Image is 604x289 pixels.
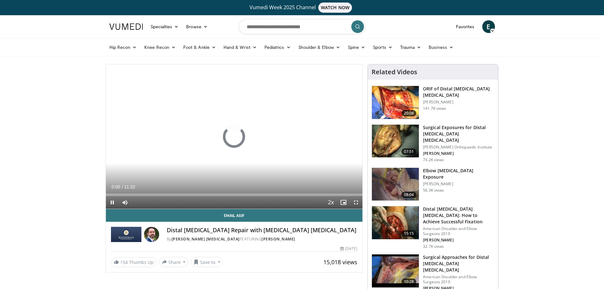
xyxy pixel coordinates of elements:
a: Sports [369,41,396,54]
a: Email Asif [106,209,363,222]
input: Search topics, interventions [239,19,366,34]
h3: Elbow [MEDICAL_DATA] Exposure [423,167,494,180]
button: Share [159,257,189,267]
a: 08:04 Elbow [MEDICAL_DATA] Exposure [PERSON_NAME] 56.3K views [372,167,494,201]
span: 15:15 [401,230,417,237]
h3: Surgical Approaches for Distal [MEDICAL_DATA] [MEDICAL_DATA] [423,254,494,273]
span: 10:28 [401,279,417,285]
a: [PERSON_NAME] [MEDICAL_DATA] [172,236,240,242]
span: 15,018 views [323,258,357,266]
a: E [482,20,495,33]
span: 07:51 [401,148,417,155]
a: 07:51 Surgical Exposures for Distal [MEDICAL_DATA] [MEDICAL_DATA] [PERSON_NAME] Orthopaedic Insti... [372,124,494,162]
img: shawn_1.png.150x105_q85_crop-smart_upscale.jpg [372,206,419,239]
a: Spine [344,41,369,54]
img: stein_0_1.png.150x105_q85_crop-smart_upscale.jpg [372,254,419,287]
img: VuMedi Logo [109,23,143,30]
a: Browse [182,20,211,33]
a: Shoulder & Elbow [295,41,344,54]
p: [PERSON_NAME] [423,181,494,187]
p: 32.7K views [423,244,444,249]
p: [PERSON_NAME] [423,100,494,105]
a: Vumedi Week 2025 ChannelWATCH NOW [110,3,494,13]
button: Mute [119,196,131,209]
button: Save to [191,257,223,267]
p: American Shoulder and Elbow Surgeons 2010 [423,226,494,236]
a: Knee Recon [140,41,179,54]
h4: Distal [MEDICAL_DATA] Repair with [MEDICAL_DATA] [MEDICAL_DATA] [167,227,358,234]
div: [DATE] [340,246,357,252]
span: 154 [120,259,128,265]
div: Progress Bar [106,194,363,196]
button: Playback Rate [324,196,337,209]
h3: Surgical Exposures for Distal [MEDICAL_DATA] [MEDICAL_DATA] [423,124,494,143]
a: Trauma [396,41,425,54]
span: 0:00 [112,184,120,189]
p: [PERSON_NAME] [423,151,494,156]
p: 74.2K views [423,157,444,162]
a: Favorites [452,20,478,33]
span: 20:08 [401,110,417,116]
p: 56.3K views [423,188,444,193]
h3: Distal [MEDICAL_DATA] [MEDICAL_DATA]: How to Achieve Successful Fixation [423,206,494,225]
a: Hip Recon [106,41,141,54]
a: 154 Thumbs Up [111,257,157,267]
img: heCDP4pTuni5z6vX4xMDoxOjBrO-I4W8_11.150x105_q85_crop-smart_upscale.jpg [372,168,419,201]
a: 20:08 ORIF of Distal [MEDICAL_DATA] [MEDICAL_DATA] [PERSON_NAME] 141.7K views [372,86,494,119]
a: 15:15 Distal [MEDICAL_DATA] [MEDICAL_DATA]: How to Achieve Successful Fixation American Shoulder ... [372,206,494,249]
h4: Related Videos [372,68,417,76]
h3: ORIF of Distal [MEDICAL_DATA] [MEDICAL_DATA] [423,86,494,98]
button: Pause [106,196,119,209]
a: Hand & Wrist [220,41,261,54]
span: WATCH NOW [318,3,352,13]
span: 11:32 [124,184,135,189]
img: Avatar [144,227,159,242]
img: orif-sanch_3.png.150x105_q85_crop-smart_upscale.jpg [372,86,419,119]
video-js: Video Player [106,64,363,209]
a: Foot & Ankle [179,41,220,54]
div: By FEATURING [167,236,358,242]
p: [PERSON_NAME] [423,238,494,243]
a: [PERSON_NAME] [262,236,295,242]
a: Specialties [147,20,183,33]
span: 08:04 [401,192,417,198]
button: Fullscreen [350,196,362,209]
a: Pediatrics [261,41,295,54]
img: 70322_0000_3.png.150x105_q85_crop-smart_upscale.jpg [372,125,419,158]
p: 141.7K views [423,106,446,111]
p: [PERSON_NAME] Orthopaedic Institute [423,145,494,150]
p: American Shoulder and Elbow Surgeons 2010 [423,274,494,285]
img: Rothman Hand Surgery [111,227,141,242]
a: Business [425,41,457,54]
button: Enable picture-in-picture mode [337,196,350,209]
span: / [122,184,123,189]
